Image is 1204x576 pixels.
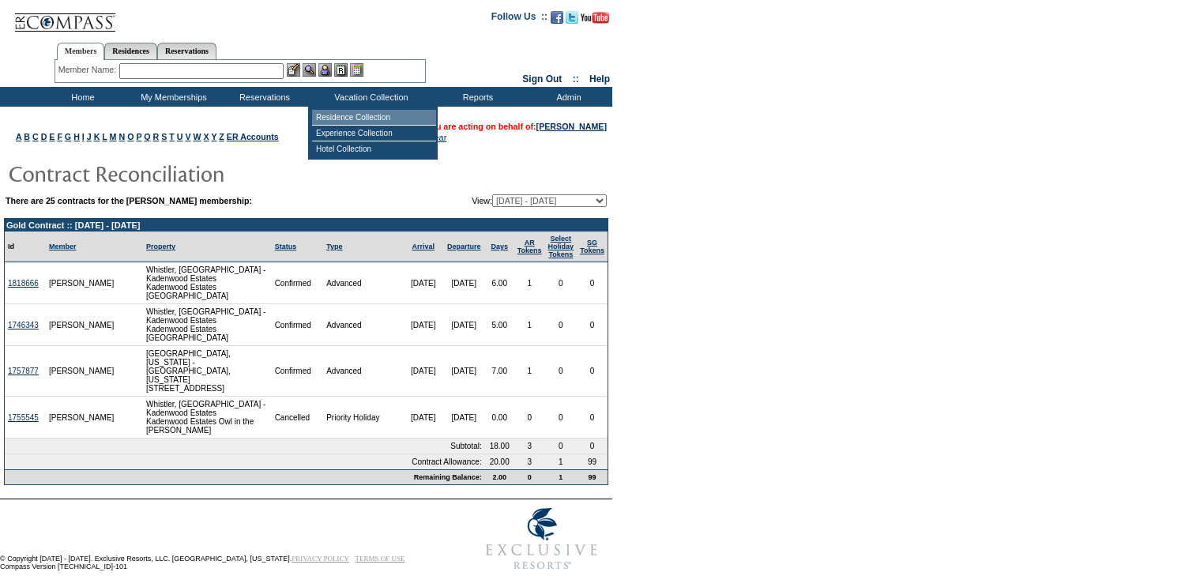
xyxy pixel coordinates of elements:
[514,397,545,439] td: 0
[323,346,403,397] td: Advanced
[8,279,39,288] a: 1818666
[6,196,252,205] b: There are 25 contracts for the [PERSON_NAME] membership:
[403,346,442,397] td: [DATE]
[8,157,324,189] img: pgTtlContractReconciliation.gif
[46,397,118,439] td: [PERSON_NAME]
[514,262,545,304] td: 1
[58,63,119,77] div: Member Name:
[143,346,272,397] td: [GEOGRAPHIC_DATA], [US_STATE] - [GEOGRAPHIC_DATA], [US_STATE] [STREET_ADDRESS]
[443,304,485,346] td: [DATE]
[426,122,607,131] span: You are acting on behalf of:
[82,132,85,141] a: I
[577,454,608,469] td: 99
[161,132,167,141] a: S
[87,132,92,141] a: J
[447,243,481,250] a: Departure
[514,346,545,397] td: 1
[485,262,514,304] td: 6.00
[41,132,47,141] a: D
[318,63,332,77] img: Impersonate
[8,367,39,375] a: 1757877
[548,235,574,258] a: Select HolidayTokens
[491,9,547,28] td: Follow Us ::
[514,454,545,469] td: 3
[514,439,545,454] td: 3
[292,555,349,563] a: PRIVACY POLICY
[312,141,436,156] td: Hotel Collection
[545,304,578,346] td: 0
[545,439,578,454] td: 0
[32,132,39,141] a: C
[217,87,308,107] td: Reservations
[46,304,118,346] td: [PERSON_NAME]
[334,63,348,77] img: Reservations
[403,397,442,439] td: [DATE]
[46,262,118,304] td: [PERSON_NAME]
[104,43,157,59] a: Residences
[443,397,485,439] td: [DATE]
[485,397,514,439] td: 0.00
[514,469,545,484] td: 0
[272,397,324,439] td: Cancelled
[126,87,217,107] td: My Memberships
[521,87,612,107] td: Admin
[157,43,216,59] a: Reservations
[110,132,117,141] a: M
[551,16,563,25] a: Become our fan on Facebook
[431,87,521,107] td: Reports
[545,346,578,397] td: 0
[581,12,609,24] img: Subscribe to our YouTube Channel
[485,346,514,397] td: 7.00
[573,73,579,85] span: ::
[36,87,126,107] td: Home
[16,132,21,141] a: A
[185,132,190,141] a: V
[491,243,508,250] a: Days
[485,454,514,469] td: 20.00
[73,132,80,141] a: H
[219,132,224,141] a: Z
[272,346,324,397] td: Confirmed
[5,232,46,262] td: Id
[5,219,608,232] td: Gold Contract :: [DATE] - [DATE]
[485,469,514,484] td: 2.00
[272,262,324,304] td: Confirmed
[443,346,485,397] td: [DATE]
[323,304,403,346] td: Advanced
[580,239,604,254] a: SGTokens
[312,110,436,126] td: Residence Collection
[153,132,160,141] a: R
[136,132,141,141] a: P
[536,122,607,131] a: [PERSON_NAME]
[49,243,77,250] a: Member
[227,132,279,141] a: ER Accounts
[144,132,150,141] a: Q
[5,469,485,484] td: Remaining Balance:
[326,243,342,250] a: Type
[49,132,55,141] a: E
[485,304,514,346] td: 5.00
[545,454,578,469] td: 1
[8,321,39,329] a: 1746343
[577,262,608,304] td: 0
[303,63,316,77] img: View
[403,304,442,346] td: [DATE]
[308,87,431,107] td: Vacation Collection
[514,304,545,346] td: 1
[272,304,324,346] td: Confirmed
[57,132,62,141] a: F
[169,132,175,141] a: T
[177,132,183,141] a: U
[287,63,300,77] img: b_edit.gif
[5,439,485,454] td: Subtotal:
[566,16,578,25] a: Follow us on Twitter
[24,132,30,141] a: B
[412,243,435,250] a: Arrival
[146,243,175,250] a: Property
[581,16,609,25] a: Subscribe to our YouTube Channel
[517,239,542,254] a: ARTokens
[577,397,608,439] td: 0
[275,243,297,250] a: Status
[46,346,118,397] td: [PERSON_NAME]
[211,132,216,141] a: Y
